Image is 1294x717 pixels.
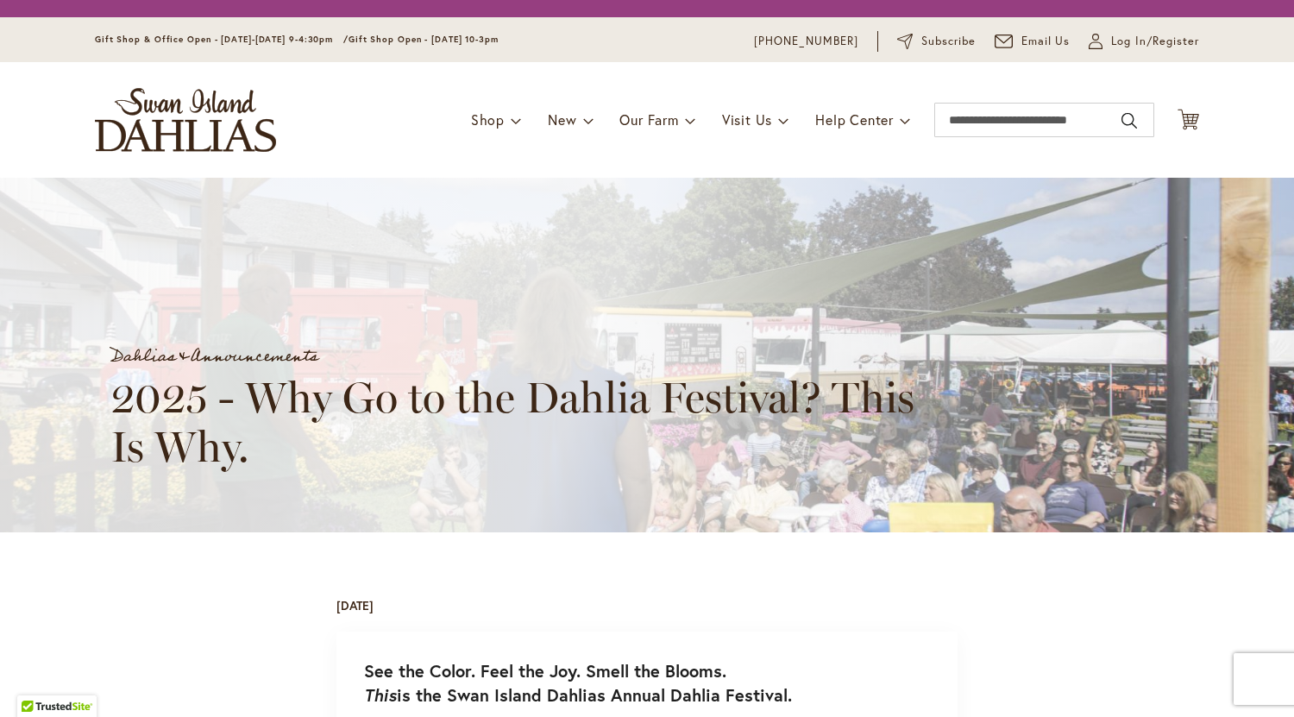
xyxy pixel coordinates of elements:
[1121,107,1137,135] button: Search
[921,33,976,50] span: Subscribe
[191,340,318,373] a: Announcements
[815,110,894,129] span: Help Center
[754,33,858,50] a: [PHONE_NUMBER]
[95,34,349,45] span: Gift Shop & Office Open - [DATE]-[DATE] 9-4:30pm /
[336,597,374,614] div: [DATE]
[1089,33,1199,50] a: Log In/Register
[722,110,772,129] span: Visit Us
[364,659,792,707] strong: See the Color. Feel the Joy. Smell the Blooms. is the Swan Island Dahlias Annual Dahlia Festival.
[364,683,397,707] em: This
[110,340,176,373] a: Dahlias
[897,33,976,50] a: Subscribe
[110,342,1215,373] div: &
[619,110,678,129] span: Our Farm
[471,110,505,129] span: Shop
[349,34,499,45] span: Gift Shop Open - [DATE] 10-3pm
[1021,33,1071,50] span: Email Us
[110,373,939,472] h1: 2025 - Why Go to the Dahlia Festival? This Is Why.
[548,110,576,129] span: New
[95,88,276,152] a: store logo
[1111,33,1199,50] span: Log In/Register
[995,33,1071,50] a: Email Us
